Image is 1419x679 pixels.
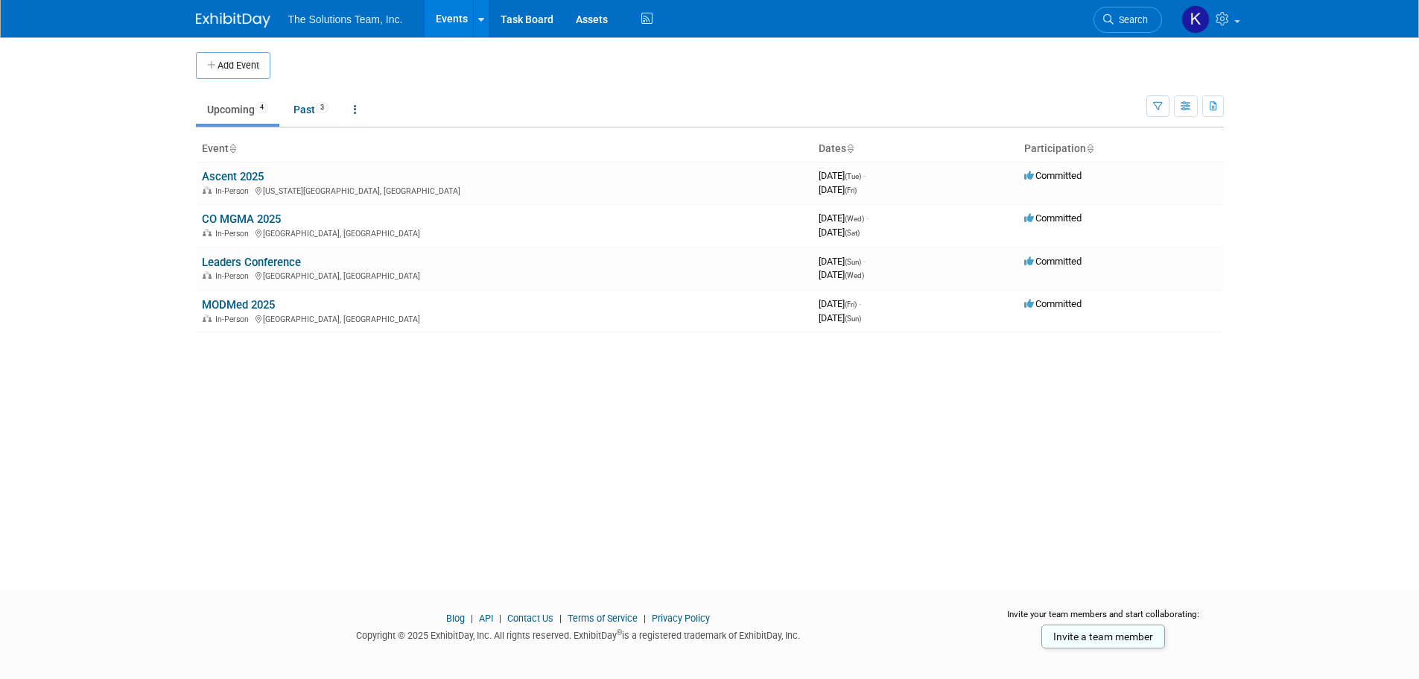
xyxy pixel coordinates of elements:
span: Committed [1024,170,1082,181]
span: | [640,613,650,624]
span: [DATE] [819,212,869,224]
span: Search [1114,14,1148,25]
span: | [495,613,505,624]
a: Sort by Event Name [229,142,236,154]
div: Invite your team members and start collaborating: [983,608,1224,631]
span: [DATE] [819,298,861,309]
a: Contact Us [507,613,553,624]
span: (Wed) [845,215,864,223]
th: Event [196,136,813,162]
sup: ® [617,628,622,637]
a: CO MGMA 2025 [202,212,281,226]
span: In-Person [215,186,253,196]
span: In-Person [215,229,253,239]
span: (Sun) [845,315,861,323]
span: Committed [1024,256,1082,267]
span: [DATE] [819,184,857,195]
span: [DATE] [819,170,866,181]
a: MODMed 2025 [202,298,275,312]
span: - [863,170,866,181]
th: Participation [1018,136,1224,162]
span: The Solutions Team, Inc. [288,13,403,25]
a: Terms of Service [568,613,638,624]
img: In-Person Event [203,315,212,322]
th: Dates [813,136,1018,162]
img: Kaelon Harris [1181,5,1210,34]
span: - [863,256,866,267]
span: 4 [255,102,268,113]
span: (Sat) [845,229,860,237]
span: - [866,212,869,224]
span: | [556,613,565,624]
div: [US_STATE][GEOGRAPHIC_DATA], [GEOGRAPHIC_DATA] [202,184,807,196]
div: [GEOGRAPHIC_DATA], [GEOGRAPHIC_DATA] [202,312,807,324]
img: ExhibitDay [196,13,270,28]
a: Search [1093,7,1162,33]
span: (Fri) [845,300,857,309]
div: [GEOGRAPHIC_DATA], [GEOGRAPHIC_DATA] [202,269,807,281]
span: [DATE] [819,227,860,238]
span: [DATE] [819,312,861,323]
span: (Fri) [845,186,857,195]
span: [DATE] [819,256,866,267]
a: Invite a team member [1041,625,1165,648]
a: Upcoming4 [196,95,279,124]
div: Copyright © 2025 ExhibitDay, Inc. All rights reserved. ExhibitDay is a registered trademark of Ex... [196,625,962,642]
a: API [479,613,493,624]
span: In-Person [215,315,253,324]
a: Sort by Participation Type [1086,142,1093,154]
span: 3 [316,102,328,113]
span: Committed [1024,298,1082,309]
span: | [467,613,477,624]
img: In-Person Event [203,229,212,236]
span: [DATE] [819,269,864,280]
a: Privacy Policy [652,613,710,624]
span: (Sun) [845,258,861,266]
span: - [859,298,861,309]
div: [GEOGRAPHIC_DATA], [GEOGRAPHIC_DATA] [202,227,807,239]
a: Ascent 2025 [202,170,264,183]
button: Add Event [196,52,270,79]
a: Sort by Start Date [846,142,854,154]
span: (Wed) [845,271,864,280]
span: In-Person [215,271,253,281]
a: Leaders Conference [202,256,301,269]
span: (Tue) [845,172,861,180]
img: In-Person Event [203,186,212,194]
img: In-Person Event [203,271,212,279]
a: Past3 [282,95,340,124]
span: Committed [1024,212,1082,224]
a: Blog [446,613,465,624]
